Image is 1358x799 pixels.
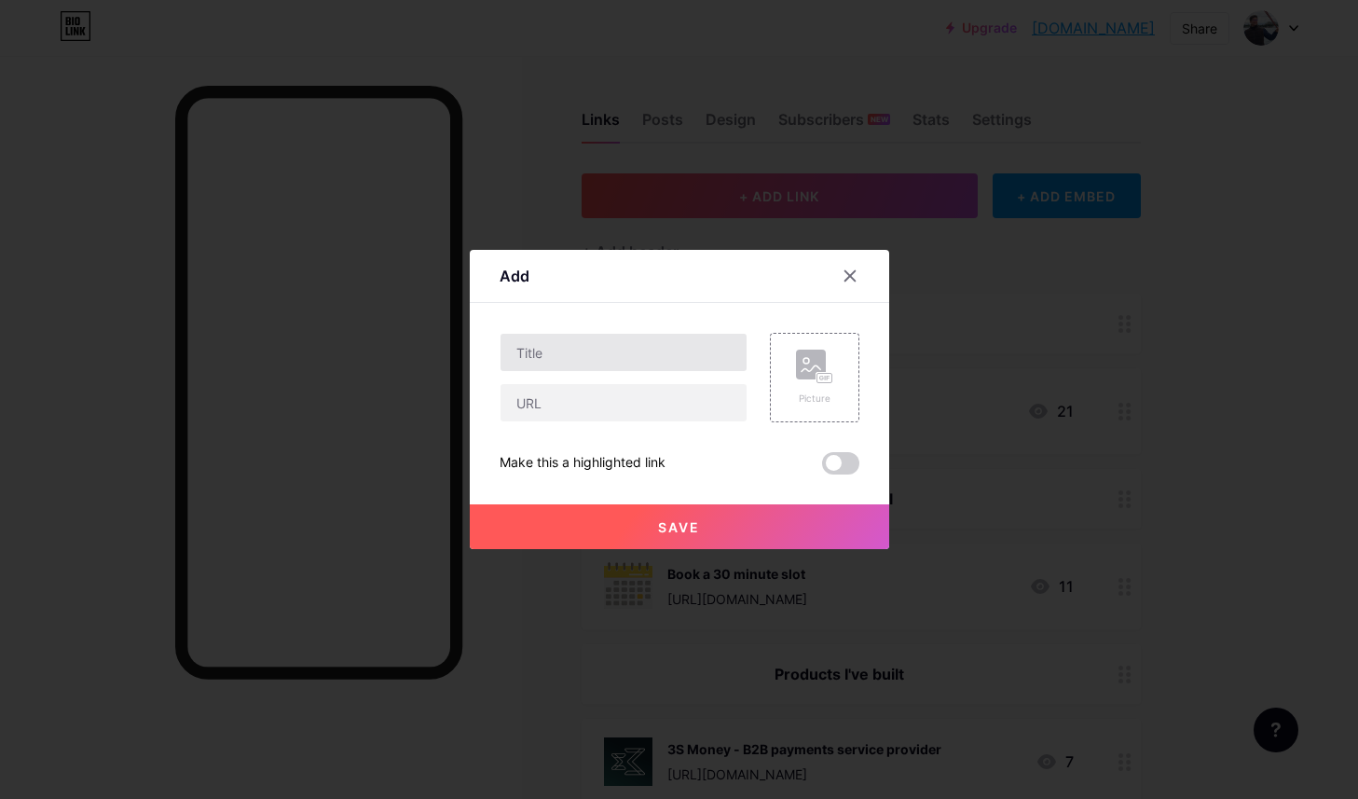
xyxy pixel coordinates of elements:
input: URL [501,384,747,421]
input: Title [501,334,747,371]
span: Save [658,519,700,535]
div: Make this a highlighted link [500,452,665,475]
div: Add [500,265,529,287]
div: Picture [796,392,833,406]
button: Save [470,504,889,549]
